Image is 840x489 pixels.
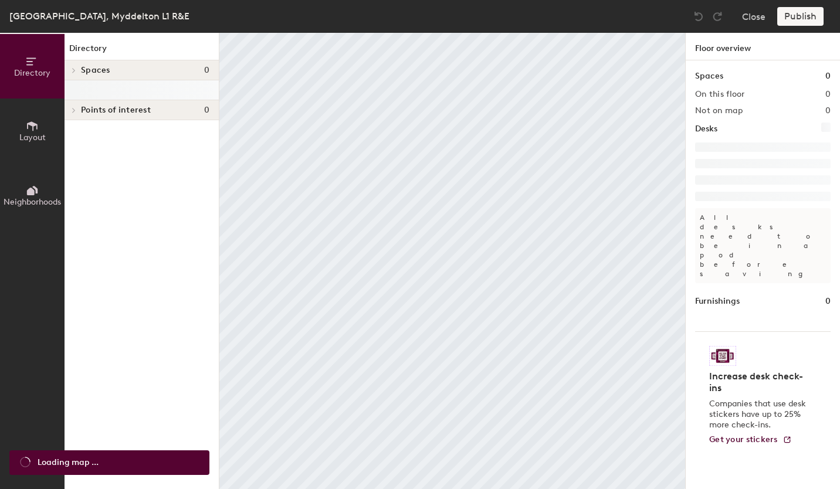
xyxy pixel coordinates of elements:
h2: On this floor [695,90,745,99]
h2: 0 [825,90,831,99]
h1: Floor overview [686,33,840,60]
span: Get your stickers [709,434,778,444]
span: Loading map ... [38,456,99,469]
h2: 0 [825,106,831,116]
h1: 0 [825,295,831,308]
span: 0 [204,66,209,75]
span: 0 [204,106,209,115]
h1: Directory [65,42,219,60]
span: Spaces [81,66,110,75]
button: Close [742,7,766,26]
span: Directory [14,68,50,78]
span: Layout [19,133,46,142]
h1: Desks [695,123,717,135]
p: All desks need to be in a pod before saving [695,208,831,283]
h4: Increase desk check-ins [709,371,809,394]
h2: Not on map [695,106,743,116]
span: Neighborhoods [4,197,61,207]
span: Points of interest [81,106,151,115]
h1: 0 [825,70,831,83]
div: [GEOGRAPHIC_DATA], Myddelton L1 R&E [9,9,189,23]
p: Companies that use desk stickers have up to 25% more check-ins. [709,399,809,430]
img: Undo [693,11,704,22]
h1: Furnishings [695,295,740,308]
img: Sticker logo [709,346,736,366]
a: Get your stickers [709,435,792,445]
canvas: Map [219,33,685,489]
img: Redo [712,11,723,22]
h1: Spaces [695,70,723,83]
